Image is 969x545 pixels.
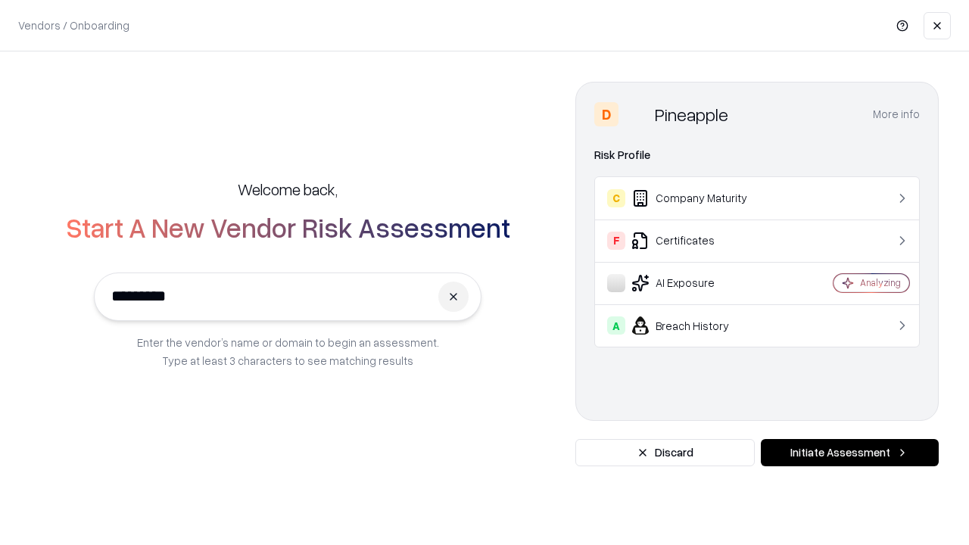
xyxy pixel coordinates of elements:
[607,189,625,207] div: C
[607,316,625,335] div: A
[607,232,788,250] div: Certificates
[607,316,788,335] div: Breach History
[18,17,129,33] p: Vendors / Onboarding
[137,333,439,369] p: Enter the vendor’s name or domain to begin an assessment. Type at least 3 characters to see match...
[575,439,755,466] button: Discard
[655,102,728,126] div: Pineapple
[860,276,901,289] div: Analyzing
[873,101,920,128] button: More info
[761,439,939,466] button: Initiate Assessment
[625,102,649,126] img: Pineapple
[607,189,788,207] div: Company Maturity
[607,232,625,250] div: F
[66,212,510,242] h2: Start A New Vendor Risk Assessment
[594,102,618,126] div: D
[238,179,338,200] h5: Welcome back,
[607,274,788,292] div: AI Exposure
[594,146,920,164] div: Risk Profile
